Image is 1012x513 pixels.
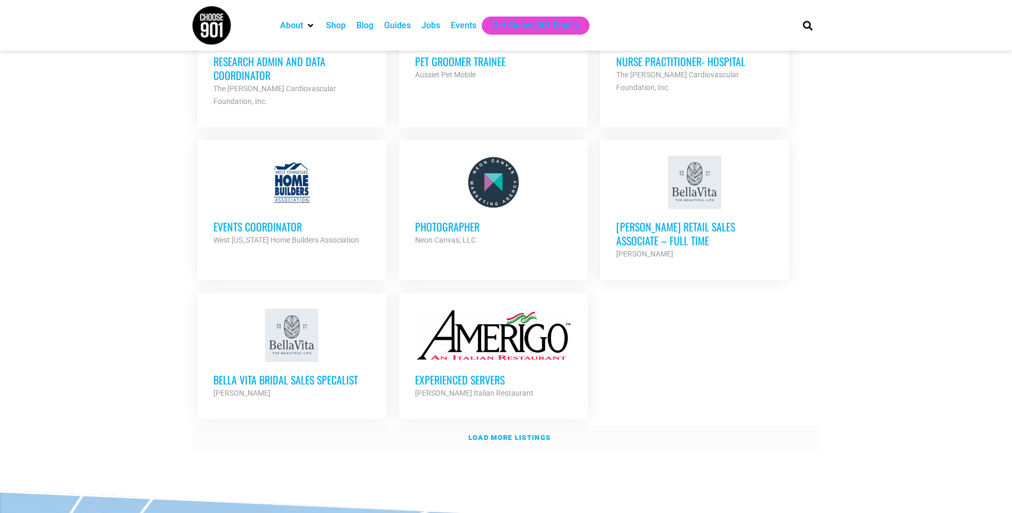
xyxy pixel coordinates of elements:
[399,140,588,262] a: Photographer Neon Canvas, LLC
[213,373,370,387] h3: Bella Vita Bridal Sales Specalist
[197,140,386,262] a: Events Coordinator West [US_STATE] Home Builders Association
[399,293,588,415] a: Experienced Servers [PERSON_NAME] Italian Restaurant
[492,19,579,32] a: Get Choose901 Emails
[799,17,816,34] div: Search
[616,220,773,247] h3: [PERSON_NAME] Retail Sales Associate – Full Time
[384,19,411,32] a: Guides
[326,19,346,32] a: Shop
[192,426,821,450] a: Load more listings
[356,19,373,32] a: Blog
[415,54,572,68] h3: Pet Groomer Trainee
[275,17,321,35] div: About
[213,84,336,106] strong: The [PERSON_NAME] Cardiovascular Foundation, Inc.
[421,19,440,32] a: Jobs
[600,140,789,276] a: [PERSON_NAME] Retail Sales Associate – Full Time [PERSON_NAME]
[415,373,572,387] h3: Experienced Servers
[280,19,303,32] a: About
[616,70,739,92] strong: The [PERSON_NAME] Cardiovascular Foundation, Inc.
[415,220,572,234] h3: Photographer
[275,17,785,35] nav: Main nav
[415,389,533,397] strong: [PERSON_NAME] Italian Restaurant
[415,70,476,79] strong: Aussiet Pet Mobile
[415,236,476,244] strong: Neon Canvas, LLC
[213,389,270,397] strong: [PERSON_NAME]
[213,54,370,82] h3: Research Admin and Data Coordinator
[451,19,476,32] a: Events
[468,434,551,442] strong: Load more listings
[213,236,359,244] strong: West [US_STATE] Home Builders Association
[616,54,773,68] h3: Nurse Practitioner- Hospital
[616,250,673,258] strong: [PERSON_NAME]
[213,220,370,234] h3: Events Coordinator
[197,293,386,415] a: Bella Vita Bridal Sales Specalist [PERSON_NAME]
